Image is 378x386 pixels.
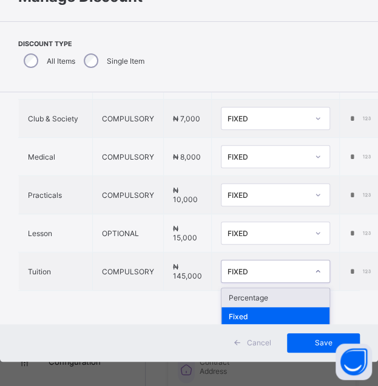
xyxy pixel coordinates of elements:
[296,338,351,347] span: Save
[228,229,308,238] div: FIXED
[228,267,308,276] div: FIXED
[93,100,164,138] td: COMPULSORY
[228,191,308,200] div: FIXED
[107,56,144,66] label: Single Item
[47,56,75,66] label: All Items
[18,40,147,48] span: Discount Type
[247,338,271,347] span: Cancel
[19,100,93,138] td: Club & Society
[19,252,93,291] td: Tuition
[173,114,200,123] span: ₦ 7,000
[173,262,202,280] span: ₦ 145,000
[228,152,308,161] div: FIXED
[93,176,164,214] td: COMPULSORY
[221,307,329,326] div: Fixed
[173,152,201,161] span: ₦ 8,000
[336,344,372,380] button: Open asap
[19,176,93,214] td: Practicals
[173,186,198,204] span: ₦ 10,000
[19,138,93,176] td: Medical
[93,138,164,176] td: COMPULSORY
[19,214,93,252] td: Lesson
[221,288,329,307] div: Percentage
[228,114,308,123] div: FIXED
[93,214,164,252] td: OPTIONAL
[173,224,197,242] span: ₦ 15,000
[93,252,164,291] td: COMPULSORY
